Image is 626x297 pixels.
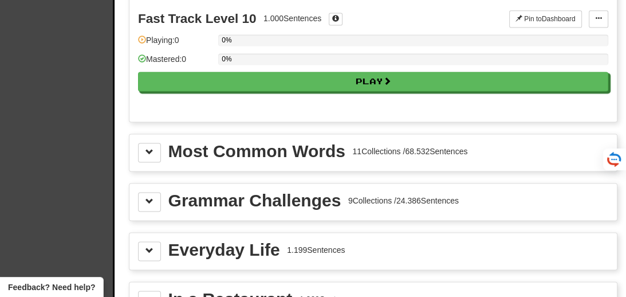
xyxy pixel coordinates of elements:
[168,143,345,160] div: Most Common Words
[138,72,608,91] button: Play
[168,241,280,259] div: Everyday Life
[263,13,321,24] div: 1.000 Sentences
[168,192,341,209] div: Grammar Challenges
[348,195,459,206] div: 9 Collections / 24.386 Sentences
[352,146,467,157] div: 11 Collections / 68.532 Sentences
[138,53,212,72] div: Mastered: 0
[509,10,582,28] button: Pin toDashboard
[138,34,212,53] div: Playing: 0
[138,11,256,26] div: Fast Track Level 10
[8,282,95,293] span: Open feedback widget
[287,244,345,256] div: 1.199 Sentences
